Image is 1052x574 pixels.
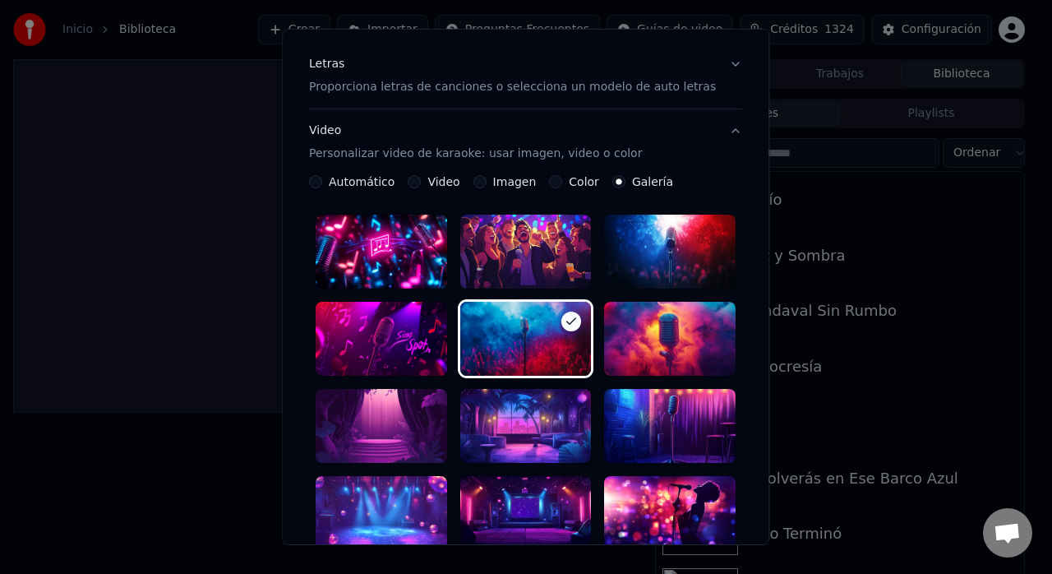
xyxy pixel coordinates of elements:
label: Automático [329,176,394,187]
button: LetrasProporciona letras de canciones o selecciona un modelo de auto letras [309,43,742,109]
div: Letras [309,56,344,72]
button: VideoPersonalizar video de karaoke: usar imagen, video o color [309,109,742,175]
p: Personalizar video de karaoke: usar imagen, video o color [309,146,642,162]
label: Color [570,176,600,187]
label: Video [428,176,460,187]
p: Proporciona letras de canciones o selecciona un modelo de auto letras [309,79,716,95]
div: Video [309,123,642,162]
label: Galería [632,176,673,187]
label: Imagen [493,176,537,187]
